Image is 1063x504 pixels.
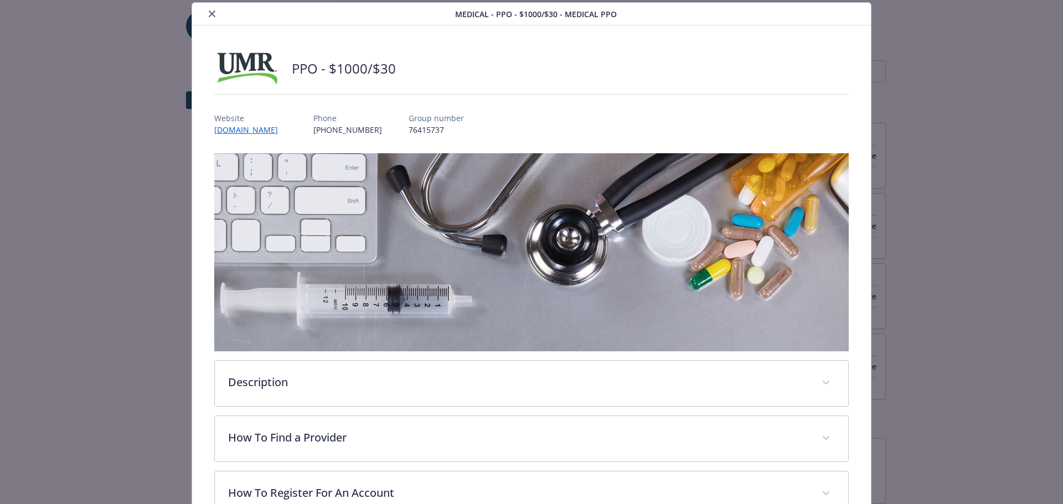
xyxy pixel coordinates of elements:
[215,361,849,406] div: Description
[313,112,382,124] p: Phone
[228,485,809,501] p: How To Register For An Account
[214,124,287,135] a: [DOMAIN_NAME]
[409,124,464,136] p: 76415737
[214,52,281,85] img: UMR
[292,59,396,78] h2: PPO - $1000/$30
[228,374,809,391] p: Description
[228,429,809,446] p: How To Find a Provider
[214,153,849,351] img: banner
[205,7,219,20] button: close
[313,124,382,136] p: [PHONE_NUMBER]
[214,112,287,124] p: Website
[455,8,617,20] span: Medical - PPO - $1000/$30 - Medical PPO
[409,112,464,124] p: Group number
[215,416,849,461] div: How To Find a Provider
